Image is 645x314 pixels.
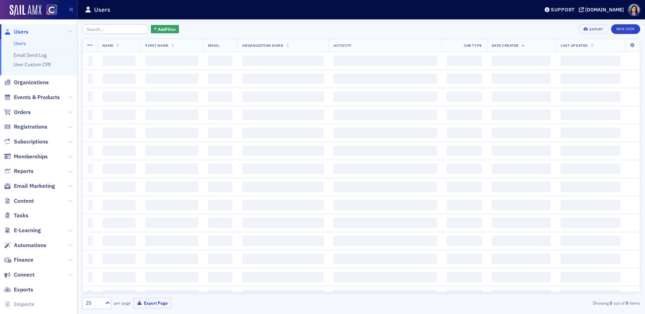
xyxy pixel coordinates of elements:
span: ‌ [242,254,324,264]
span: ‌ [88,128,93,138]
button: Export Page [133,298,172,308]
span: ‌ [447,218,482,228]
span: ‌ [145,164,198,174]
span: Registrations [14,123,47,131]
span: ‌ [334,200,437,210]
span: ‌ [561,164,620,174]
span: ‌ [242,236,324,246]
div: 25 [86,299,101,307]
span: ‌ [145,146,198,156]
div: [DOMAIN_NAME] [585,7,624,13]
span: ‌ [561,236,620,246]
span: ‌ [88,182,93,192]
span: ‌ [102,290,136,300]
span: ‌ [561,146,620,156]
span: ‌ [145,128,198,138]
span: ‌ [145,91,198,102]
span: ‌ [88,110,93,120]
span: ‌ [447,128,482,138]
span: ‌ [145,272,198,282]
a: Reports [4,167,34,175]
span: ‌ [492,146,551,156]
span: ‌ [447,146,482,156]
span: ‌ [561,254,620,264]
img: SailAMX [46,5,57,15]
span: ‌ [334,164,437,174]
span: ‌ [102,218,136,228]
span: Orders [14,108,31,116]
a: Tasks [4,212,28,219]
span: ‌ [242,182,324,192]
span: ‌ [208,182,233,192]
span: ‌ [447,200,482,210]
span: ‌ [208,218,233,228]
span: ‌ [88,254,93,264]
span: ‌ [242,55,324,66]
a: Memberships [4,153,48,160]
span: Job Type [464,43,482,48]
a: Users [4,28,28,36]
span: ‌ [145,254,198,264]
span: ‌ [492,128,551,138]
span: Email [208,43,220,48]
span: ‌ [88,91,93,102]
span: ‌ [208,236,233,246]
span: Organization Name [242,43,283,48]
button: AddFilter [151,25,179,34]
span: ‌ [492,200,551,210]
a: Events & Products [4,94,60,101]
button: [DOMAIN_NAME] [579,7,626,12]
span: Date Created [492,43,519,48]
span: ‌ [334,182,437,192]
span: ‌ [88,218,93,228]
span: ‌ [561,218,620,228]
span: ‌ [145,73,198,84]
span: ‌ [447,254,482,264]
span: ‌ [208,146,233,156]
span: ‌ [208,290,233,300]
span: Subscriptions [14,138,48,146]
a: Organizations [4,79,49,86]
span: ‌ [102,254,136,264]
span: ‌ [208,55,233,66]
div: Export [589,27,603,31]
span: Content [14,197,34,205]
a: Automations [4,242,46,249]
span: Events & Products [14,94,60,101]
a: E-Learning [4,227,41,234]
span: ‌ [334,236,437,246]
span: ‌ [447,110,482,120]
a: Email Send Log [13,52,46,58]
span: Finance [14,256,34,264]
span: Connect [14,271,35,279]
span: ‌ [102,110,136,120]
span: Memberships [14,153,48,160]
span: ‌ [102,272,136,282]
span: ‌ [492,290,551,300]
span: ‌ [102,146,136,156]
span: ‌ [447,73,482,84]
span: ‌ [334,272,437,282]
a: Subscriptions [4,138,48,146]
div: Showing out of items [459,300,640,306]
img: SailAMX [10,5,42,16]
span: ‌ [145,200,198,210]
button: Export [578,24,608,34]
span: ‌ [145,182,198,192]
span: ‌ [561,200,620,210]
a: Users [13,40,26,46]
span: ‌ [208,200,233,210]
span: ‌ [492,218,551,228]
span: ‌ [492,272,551,282]
span: Tasks [14,212,28,219]
span: ‌ [447,290,482,300]
span: ‌ [208,164,233,174]
span: ‌ [334,73,437,84]
a: Imports [4,300,34,308]
span: ‌ [242,91,324,102]
span: ‌ [561,290,620,300]
span: ‌ [447,272,482,282]
span: ‌ [145,55,198,66]
span: ‌ [102,73,136,84]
